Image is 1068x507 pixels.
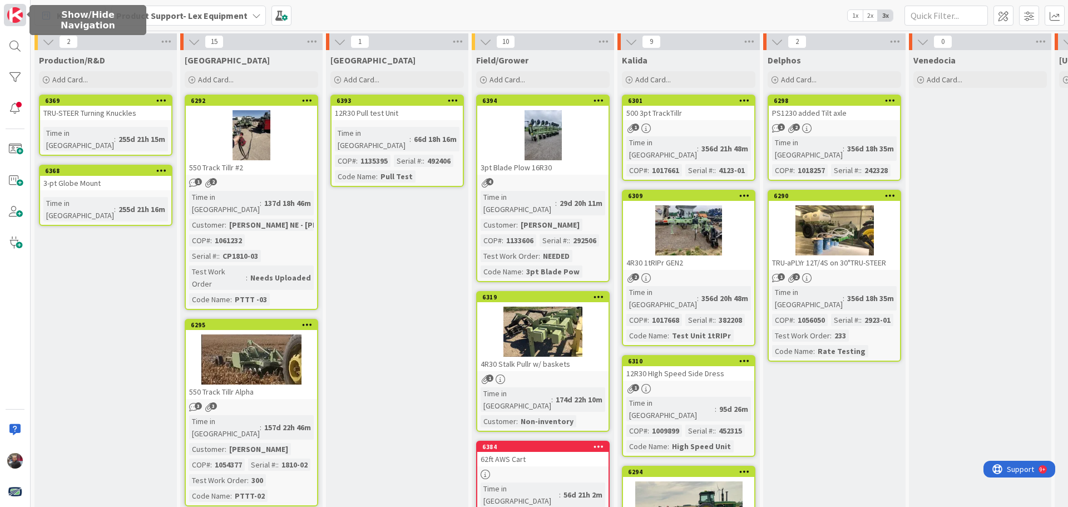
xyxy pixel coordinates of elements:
[481,191,555,215] div: Time in [GEOGRAPHIC_DATA]
[56,4,62,13] div: 9+
[40,96,171,106] div: 6369
[628,468,754,476] div: 6294
[626,329,667,342] div: Code Name
[927,75,962,85] span: Add Card...
[247,474,249,486] span: :
[189,265,246,290] div: Test Work Order
[769,191,900,201] div: 6290
[559,489,561,501] span: :
[489,75,525,85] span: Add Card...
[769,191,900,270] div: 6290TRU-aPLYr 12T/4S on 30"TRU-STEER
[768,190,901,362] a: 6290TRU-aPLYr 12T/4S on 30"TRU-STEERTime in [GEOGRAPHIC_DATA]:356d 18h 35mCOP#:1056050Serial #::2...
[116,10,248,21] b: Product Support- Lex Equipment
[189,293,230,306] div: Code Name
[114,133,116,145] span: :
[332,96,463,106] div: 6393
[7,7,23,23] img: Visit kanbanzone.com
[540,234,568,247] div: Serial #:
[904,6,988,26] input: Quick Filter...
[848,10,863,21] span: 1x
[778,273,785,280] span: 1
[685,164,714,176] div: Serial #:
[210,402,217,410] span: 3
[189,219,225,231] div: Customer
[863,10,878,21] span: 2x
[376,170,378,183] span: :
[503,234,536,247] div: 1133606
[39,55,105,66] span: Production/R&D
[772,164,793,176] div: COP#
[482,293,609,301] div: 6319
[553,393,605,406] div: 174d 22h 10m
[225,443,226,455] span: :
[774,192,900,200] div: 6290
[189,234,210,247] div: COP#
[212,459,245,471] div: 1054377
[623,356,754,366] div: 6310
[486,178,493,185] span: 4
[186,320,317,399] div: 6295550 Track Tillr Alpha
[212,234,245,247] div: 1061232
[626,136,697,161] div: Time in [GEOGRAPHIC_DATA]
[795,164,828,176] div: 1018257
[476,291,610,432] a: 63194R30 Stalk Pullr w/ basketsTime in [GEOGRAPHIC_DATA]:174d 22h 10mCustomer:Non-inventory
[769,106,900,120] div: PS1230 added Tilt axle
[551,393,553,406] span: :
[518,415,576,427] div: Non-inventory
[628,192,754,200] div: 6309
[186,96,317,175] div: 6292550 Track Tillr #2
[225,219,226,231] span: :
[186,385,317,399] div: 550 Track Tillr Alpha
[330,95,464,187] a: 639312R30 Pull test UnitTime in [GEOGRAPHIC_DATA]:66d 18h 16mCOP#:1135395Serial #::492406Code Nam...
[781,75,817,85] span: Add Card...
[623,366,754,381] div: 12R30 HIgh Speed Side Dress
[226,219,367,231] div: [PERSON_NAME] NE - [PERSON_NAME]
[344,75,379,85] span: Add Card...
[186,96,317,106] div: 6292
[482,97,609,105] div: 6394
[795,314,828,326] div: 1056050
[477,442,609,466] div: 638462ft AWS Cart
[685,425,714,437] div: Serial #:
[568,234,570,247] span: :
[261,421,314,434] div: 157d 22h 46m
[518,219,582,231] div: [PERSON_NAME]
[39,95,172,156] a: 6369TRU-STEER Turning KnucklesTime in [GEOGRAPHIC_DATA]:255d 21h 15m
[230,490,232,502] span: :
[626,440,667,452] div: Code Name
[830,329,832,342] span: :
[226,443,291,455] div: [PERSON_NAME]
[218,250,220,262] span: :
[622,190,755,346] a: 63094R30 1tRIPr GEN2Time in [GEOGRAPHIC_DATA]:356d 20h 48mCOP#:1017668Serial #::382208Code Name:T...
[622,95,755,181] a: 6301500 3pt TrackTillrTime in [GEOGRAPHIC_DATA]:356d 21h 48mCOP#:1017661Serial #::4123-01
[358,155,390,167] div: 1135395
[793,273,800,280] span: 2
[189,474,247,486] div: Test Work Order
[185,95,318,310] a: 6292550 Track Tillr #2Time in [GEOGRAPHIC_DATA]:137d 18h 46mCustomer:[PERSON_NAME] NE - [PERSON_N...
[623,356,754,381] div: 631012R30 HIgh Speed Side Dress
[516,219,518,231] span: :
[481,250,538,262] div: Test Work Order
[538,250,540,262] span: :
[570,234,599,247] div: 292506
[561,489,605,501] div: 56d 21h 2m
[685,314,714,326] div: Serial #:
[502,234,503,247] span: :
[832,329,849,342] div: 233
[332,96,463,120] div: 639312R30 Pull test Unit
[623,191,754,270] div: 63094R30 1tRIPr GEN2
[769,255,900,270] div: TRU-aPLYr 12T/4S on 30"TRU-STEER
[772,286,843,311] div: Time in [GEOGRAPHIC_DATA]
[626,314,647,326] div: COP#
[516,415,518,427] span: :
[772,314,793,326] div: COP#
[185,319,318,506] a: 6295550 Track Tillr AlphaTime in [GEOGRAPHIC_DATA]:157d 22h 46mCustomer:[PERSON_NAME]COP#:1054377...
[277,459,279,471] span: :
[913,55,956,66] span: Venedocia
[230,293,232,306] span: :
[476,55,528,66] span: Field/Grower
[189,490,230,502] div: Code Name
[337,97,463,105] div: 6393
[481,483,559,507] div: Time in [GEOGRAPHIC_DATA]
[210,178,217,185] span: 2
